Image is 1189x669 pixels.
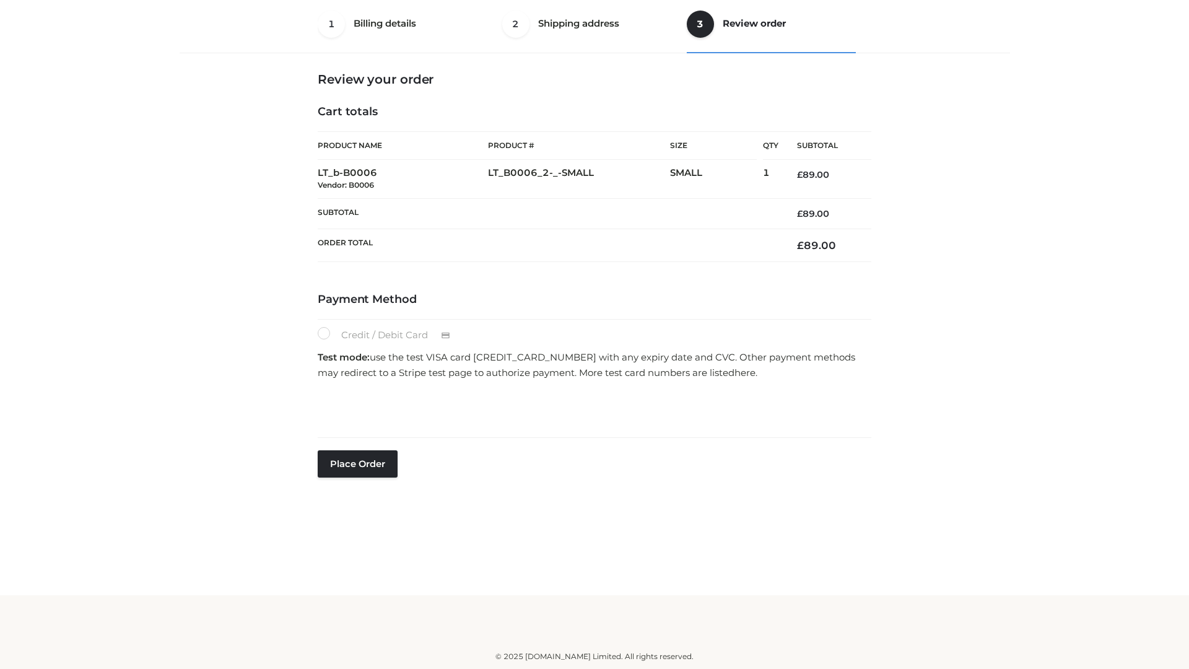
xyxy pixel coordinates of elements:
td: LT_B0006_2-_-SMALL [488,160,670,199]
img: Credit / Debit Card [434,328,457,343]
th: Qty [763,131,778,160]
h4: Cart totals [318,105,871,119]
th: Size [670,132,757,160]
button: Place order [318,450,398,478]
th: Product # [488,131,670,160]
th: Order Total [318,229,778,262]
td: SMALL [670,160,763,199]
th: Product Name [318,131,488,160]
div: © 2025 [DOMAIN_NAME] Limited. All rights reserved. [184,650,1005,663]
span: £ [797,208,803,219]
small: Vendor: B0006 [318,180,374,190]
th: Subtotal [778,132,871,160]
bdi: 89.00 [797,239,836,251]
td: 1 [763,160,778,199]
p: use the test VISA card [CREDIT_CARD_NUMBER] with any expiry date and CVC. Other payment methods m... [318,349,871,381]
iframe: Secure payment input frame [315,385,869,430]
span: £ [797,169,803,180]
h4: Payment Method [318,293,871,307]
label: Credit / Debit Card [318,327,463,343]
h3: Review your order [318,72,871,87]
bdi: 89.00 [797,208,829,219]
span: £ [797,239,804,251]
td: LT_b-B0006 [318,160,488,199]
a: here [734,367,756,378]
bdi: 89.00 [797,169,829,180]
th: Subtotal [318,198,778,229]
strong: Test mode: [318,351,370,363]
